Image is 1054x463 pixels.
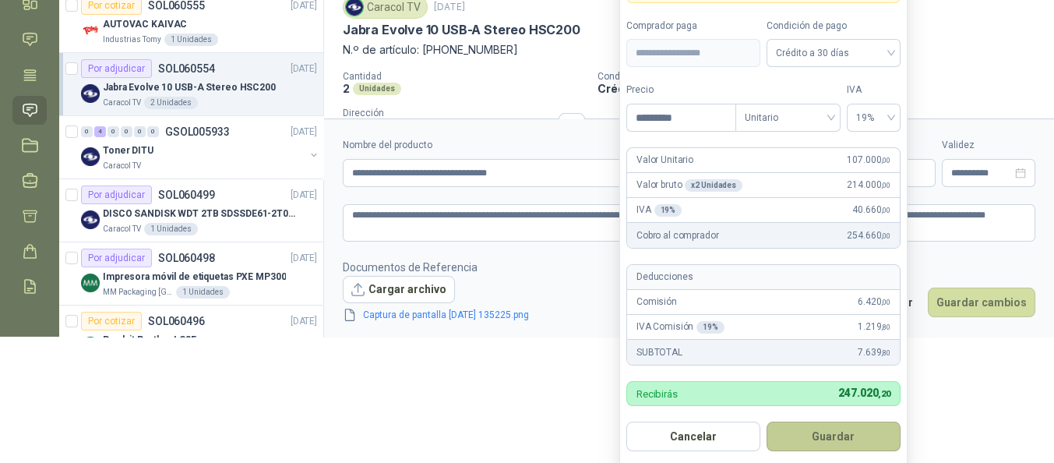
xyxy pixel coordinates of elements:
[636,228,718,243] p: Cobro al comprador
[81,274,100,292] img: Company Logo
[852,203,890,217] span: 40.660
[343,22,580,38] p: Jabra Evolve 10 USB-A Stereo HSC200
[291,62,317,76] p: [DATE]
[847,178,890,193] span: 214.000
[81,126,93,137] div: 0
[81,249,152,267] div: Por adjudicar
[881,181,890,189] span: ,00
[147,126,159,137] div: 0
[353,83,401,95] div: Unidades
[881,206,890,214] span: ,00
[59,306,323,369] a: Por cotizarSOL060496[DATE] Panduit Panther LS8E
[103,286,173,299] p: MM Packaging [GEOGRAPHIC_DATA]
[103,270,286,285] p: Impresora móvil de etiquetas PXE MP300
[636,389,678,399] p: Recibirás
[291,188,317,203] p: [DATE]
[847,83,901,97] label: IVA
[103,223,141,235] p: Caracol TV
[108,126,119,137] div: 0
[103,34,161,46] p: Industrias Tomy
[598,82,1048,95] p: Crédito a 30 días
[291,251,317,266] p: [DATE]
[103,160,141,172] p: Caracol TV
[654,204,682,217] div: 19 %
[94,126,106,137] div: 4
[626,422,760,451] button: Cancelar
[636,320,724,334] p: IVA Comisión
[343,82,350,95] p: 2
[598,71,1048,82] p: Condición de pago
[767,422,901,451] button: Guardar
[81,312,142,330] div: Por cotizar
[81,21,100,40] img: Company Logo
[626,83,735,97] label: Precio
[636,203,682,217] p: IVA
[59,53,323,116] a: Por adjudicarSOL060554[DATE] Company LogoJabra Evolve 10 USB-A Stereo HSC200Caracol TV2 Unidades
[928,288,1035,317] button: Guardar cambios
[81,186,152,204] div: Por adjudicar
[847,153,890,168] span: 107.000
[696,321,724,334] div: 19 %
[745,106,831,129] span: Unitario
[103,80,276,95] p: Jabra Evolve 10 USB-A Stereo HSC200
[158,63,215,74] p: SOL060554
[158,253,215,263] p: SOL060498
[878,389,890,399] span: ,20
[881,323,890,331] span: ,80
[636,270,693,285] p: Deducciones
[59,179,323,242] a: Por adjudicarSOL060499[DATE] Company LogoDISCO SANDISK WDT 2TB SDSSDE61-2T00-G25Caracol TV1 Unidades
[103,207,297,221] p: DISCO SANDISK WDT 2TB SDSSDE61-2T00-G25
[343,108,552,118] p: Dirección
[164,34,218,46] div: 1 Unidades
[165,126,230,137] p: GSOL005933
[176,286,230,299] div: 1 Unidades
[776,41,891,65] span: Crédito a 30 días
[881,231,890,240] span: ,00
[81,147,100,166] img: Company Logo
[636,345,682,360] p: SUBTOTAL
[858,345,890,360] span: 7.639
[636,295,677,309] p: Comisión
[343,276,455,304] button: Cargar archivo
[343,259,554,276] p: Documentos de Referencia
[121,126,132,137] div: 0
[856,106,891,129] span: 19%
[103,333,196,348] p: Panduit Panther LS8E
[626,19,760,34] label: Comprador paga
[685,179,742,192] div: x 2 Unidades
[847,228,890,243] span: 254.660
[81,84,100,103] img: Company Logo
[881,298,890,306] span: ,00
[103,143,153,158] p: Toner DITU
[343,41,1035,58] p: N.º de artículo: [PHONE_NUMBER]
[59,242,323,306] a: Por adjudicarSOL060498[DATE] Company LogoImpresora móvil de etiquetas PXE MP300MM Packaging [GEOG...
[103,17,187,32] p: AUTOVAC KAIVAC
[343,71,585,82] p: Cantidad
[81,59,152,78] div: Por adjudicar
[81,122,320,172] a: 0 4 0 0 0 0 GSOL005933[DATE] Company LogoToner DITUCaracol TV
[858,295,890,309] span: 6.420
[636,153,693,168] p: Valor Unitario
[881,156,890,164] span: ,00
[343,138,718,153] label: Nombre del producto
[144,223,198,235] div: 1 Unidades
[148,316,205,327] p: SOL060496
[291,314,317,329] p: [DATE]
[942,138,1035,153] label: Validez
[357,308,535,323] a: Captura de pantalla [DATE] 135225.png
[144,97,198,109] div: 2 Unidades
[858,320,890,334] span: 1.219
[158,189,215,200] p: SOL060499
[636,178,742,193] p: Valor bruto
[838,387,890,399] span: 247.020
[767,19,901,34] label: Condición de pago
[134,126,146,137] div: 0
[81,210,100,229] img: Company Logo
[291,125,317,140] p: [DATE]
[103,97,141,109] p: Caracol TV
[881,348,890,357] span: ,80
